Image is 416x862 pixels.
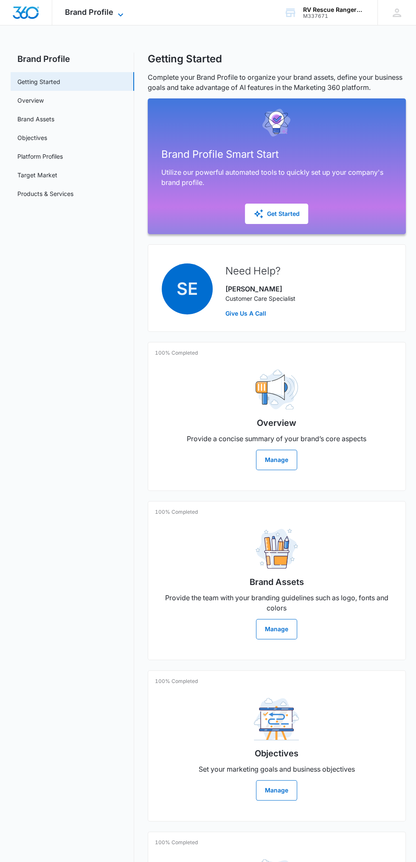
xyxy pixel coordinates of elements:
[256,780,297,800] button: Manage
[148,670,406,821] a: 100% CompletedObjectivesSet your marketing goals and business objectivesManage
[17,189,73,198] a: Products & Services
[161,147,389,162] h2: Brand Profile Smart Start
[155,349,198,357] p: 100% Completed
[250,576,304,588] h2: Brand Assets
[161,167,389,188] p: Utilize our powerful automated tools to quickly set up your company's brand profile.
[245,204,308,224] button: Get Started
[65,8,113,17] span: Brand Profile
[148,342,406,491] a: 100% CompletedOverviewProvide a concise summary of your brand’s core aspectsManage
[155,593,399,613] p: Provide the team with your branding guidelines such as logo, fonts and colors
[17,133,47,142] a: Objectives
[148,53,222,65] h1: Getting Started
[225,294,295,303] p: Customer Care Specialist
[255,747,298,760] h2: Objectives
[17,115,54,123] a: Brand Assets
[225,263,295,279] h2: Need Help?
[155,677,198,685] p: 100% Completed
[17,171,57,179] a: Target Market
[225,284,295,294] p: [PERSON_NAME]
[155,508,198,516] p: 100% Completed
[155,839,198,846] p: 100% Completed
[225,309,295,318] a: Give Us A Call
[256,450,297,470] button: Manage
[162,263,213,314] span: SE
[256,619,297,639] button: Manage
[148,501,406,660] a: 100% CompletedBrand AssetsProvide the team with your branding guidelines such as logo, fonts and ...
[253,209,300,219] div: Get Started
[187,434,366,444] p: Provide a concise summary of your brand’s core aspects
[199,764,355,774] p: Set your marketing goals and business objectives
[11,53,134,65] h2: Brand Profile
[257,417,296,429] h2: Overview
[303,6,365,13] div: account name
[17,152,63,161] a: Platform Profiles
[303,13,365,19] div: account id
[17,96,44,105] a: Overview
[17,77,60,86] a: Getting Started
[148,72,406,92] p: Complete your Brand Profile to organize your brand assets, define your business goals and take ad...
